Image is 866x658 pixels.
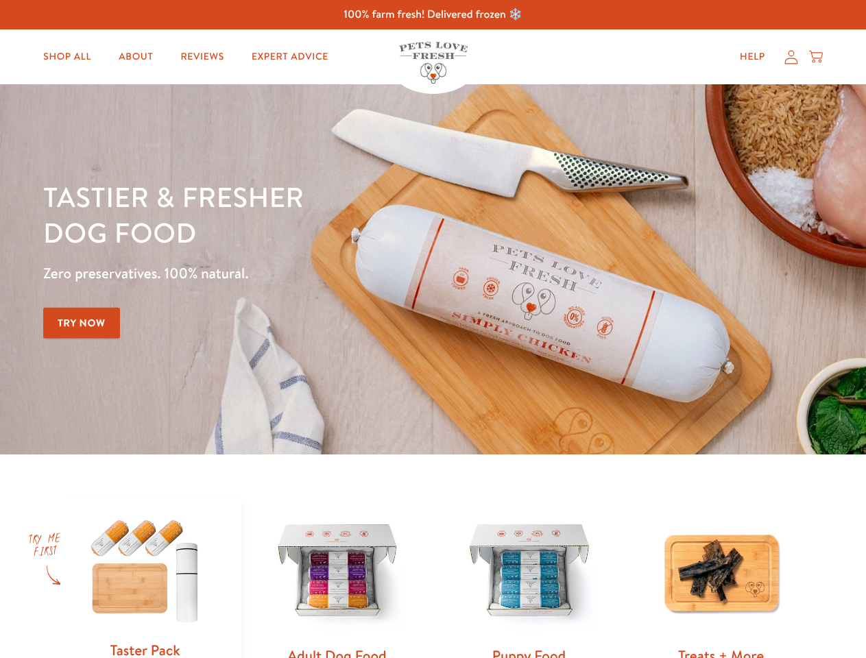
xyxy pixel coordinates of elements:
a: Try Now [43,308,120,339]
h1: Tastier & fresher dog food [43,179,563,250]
a: Reviews [169,43,234,71]
img: Pets Love Fresh [399,42,468,84]
a: About [108,43,164,71]
p: Zero preservatives. 100% natural. [43,261,563,286]
a: Help [729,43,776,71]
a: Shop All [32,43,102,71]
a: Expert Advice [241,43,339,71]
